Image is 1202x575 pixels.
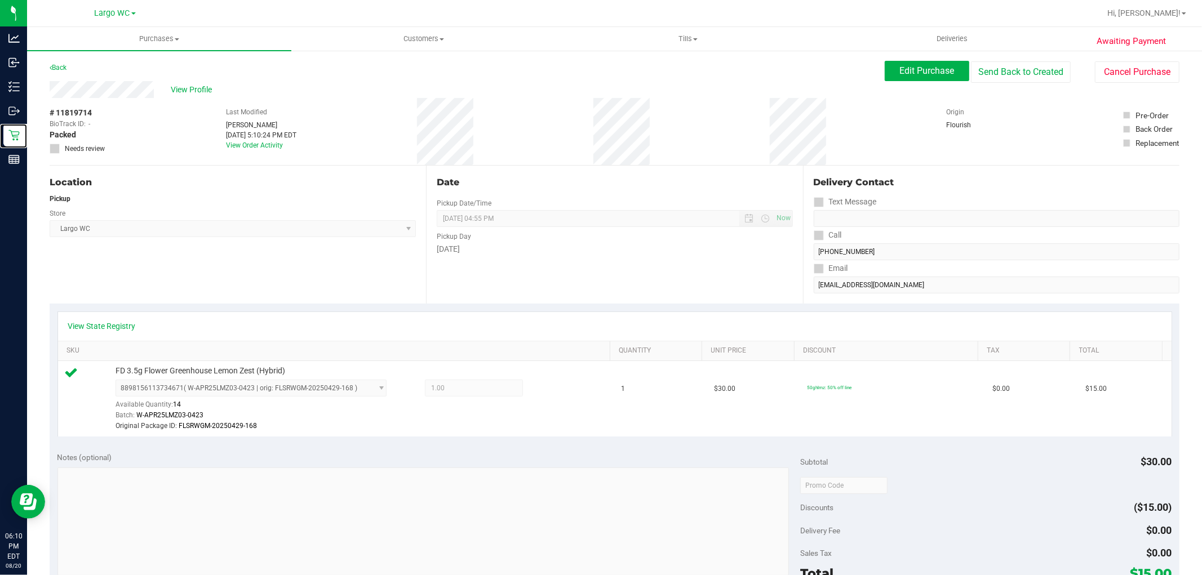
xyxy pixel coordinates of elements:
[814,227,842,243] label: Call
[88,119,90,129] span: -
[179,422,257,430] span: FLSRWGM-20250429-168
[820,27,1084,51] a: Deliveries
[8,105,20,117] inline-svg: Outbound
[1097,35,1166,48] span: Awaiting Payment
[8,154,20,165] inline-svg: Reports
[27,27,291,51] a: Purchases
[95,8,130,18] span: Largo WC
[5,531,22,561] p: 06:10 PM EDT
[437,198,491,208] label: Pickup Date/Time
[68,320,136,332] a: View State Registry
[807,385,851,390] span: 50ghlmz: 50% off line
[50,129,76,141] span: Packed
[437,231,471,242] label: Pickup Day
[800,477,888,494] input: Promo Code
[173,400,181,408] span: 14
[226,120,296,130] div: [PERSON_NAME]
[50,64,66,72] a: Back
[622,384,626,394] span: 1
[136,411,203,419] span: W-APR25LMZ03-0423
[57,453,112,462] span: Notes (optional)
[1147,547,1172,559] span: $0.00
[8,81,20,92] inline-svg: Inventory
[1107,8,1181,17] span: Hi, [PERSON_NAME]!
[5,561,22,570] p: 08/20
[11,485,45,519] iframe: Resource center
[947,107,965,117] label: Origin
[8,130,20,141] inline-svg: Retail
[619,346,698,355] a: Quantity
[50,195,70,203] strong: Pickup
[1141,456,1172,467] span: $30.00
[1085,384,1107,394] span: $15.00
[50,119,86,129] span: BioTrack ID:
[803,346,974,355] a: Discount
[437,176,792,189] div: Date
[226,141,283,149] a: View Order Activity
[987,346,1066,355] a: Tax
[900,65,955,76] span: Edit Purchase
[65,144,105,154] span: Needs review
[800,457,828,466] span: Subtotal
[116,396,401,418] div: Available Quantity:
[8,33,20,44] inline-svg: Analytics
[814,260,848,277] label: Email
[971,61,1071,83] button: Send Back to Created
[1136,110,1169,121] div: Pre-Order
[8,57,20,68] inline-svg: Inbound
[50,107,92,119] span: # 11819714
[1147,524,1172,536] span: $0.00
[437,243,792,255] div: [DATE]
[66,346,606,355] a: SKU
[291,27,556,51] a: Customers
[800,526,840,535] span: Delivery Fee
[1095,61,1179,83] button: Cancel Purchase
[800,497,833,518] span: Discounts
[711,346,790,355] a: Unit Price
[292,34,555,44] span: Customers
[885,61,969,81] button: Edit Purchase
[226,130,296,140] div: [DATE] 5:10:24 PM EDT
[116,411,135,419] span: Batch:
[814,194,877,210] label: Text Message
[1134,501,1172,513] span: ($15.00)
[947,120,1003,130] div: Flourish
[814,243,1179,260] input: Format: (999) 999-9999
[921,34,983,44] span: Deliveries
[556,27,820,51] a: Tills
[814,210,1179,227] input: Format: (999) 999-9999
[814,176,1179,189] div: Delivery Contact
[226,107,267,117] label: Last Modified
[116,422,177,430] span: Original Package ID:
[556,34,819,44] span: Tills
[171,84,216,96] span: View Profile
[800,549,832,558] span: Sales Tax
[1136,123,1173,135] div: Back Order
[50,176,416,189] div: Location
[1079,346,1158,355] a: Total
[714,384,735,394] span: $30.00
[1136,137,1179,149] div: Replacement
[50,208,65,219] label: Store
[27,34,291,44] span: Purchases
[116,365,285,376] span: FD 3.5g Flower Greenhouse Lemon Zest (Hybrid)
[992,384,1010,394] span: $0.00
